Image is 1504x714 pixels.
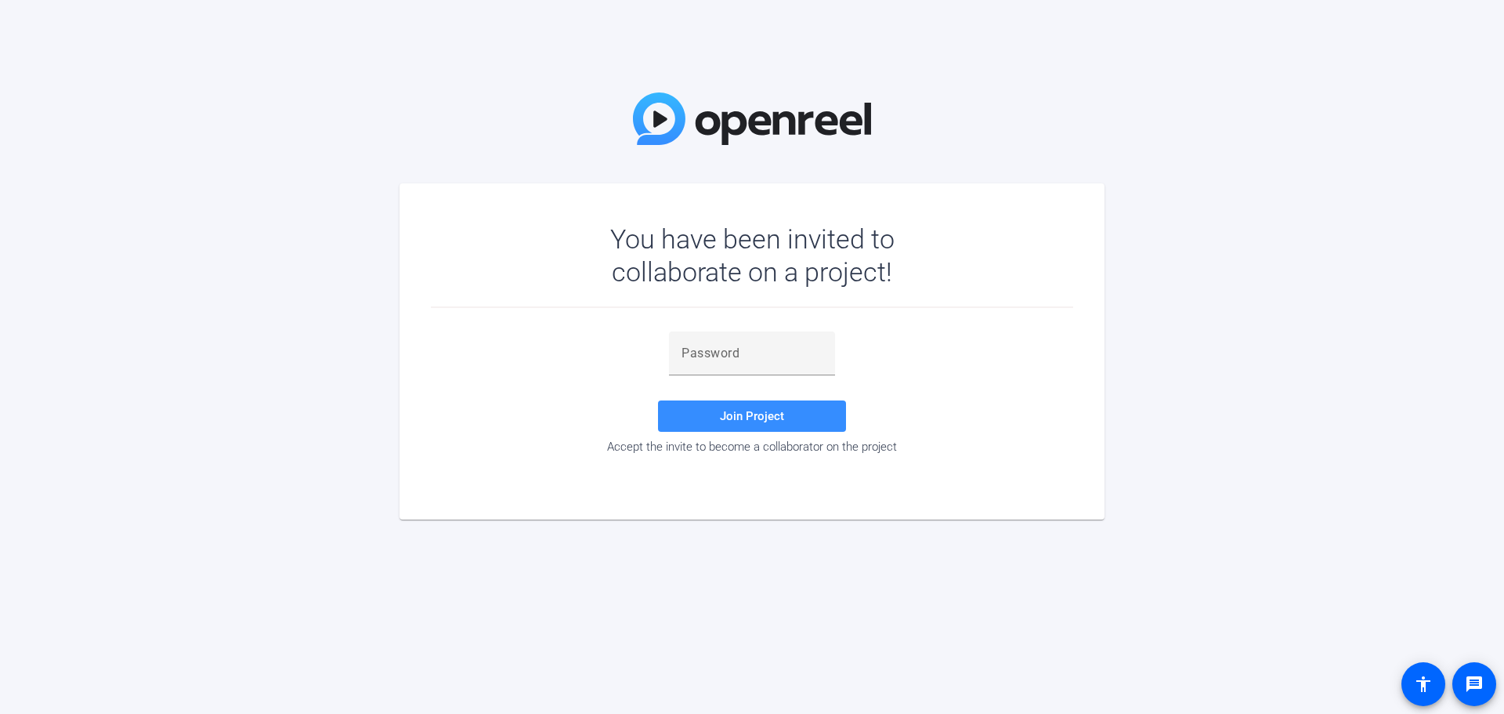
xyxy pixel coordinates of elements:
input: Password [681,344,822,363]
span: Join Project [720,409,784,423]
div: Accept the invite to become a collaborator on the project [431,440,1073,454]
div: You have been invited to collaborate on a project! [565,223,940,288]
mat-icon: accessibility [1414,675,1433,694]
button: Join Project [658,400,846,432]
img: OpenReel Logo [633,92,871,145]
mat-icon: message [1465,675,1484,694]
